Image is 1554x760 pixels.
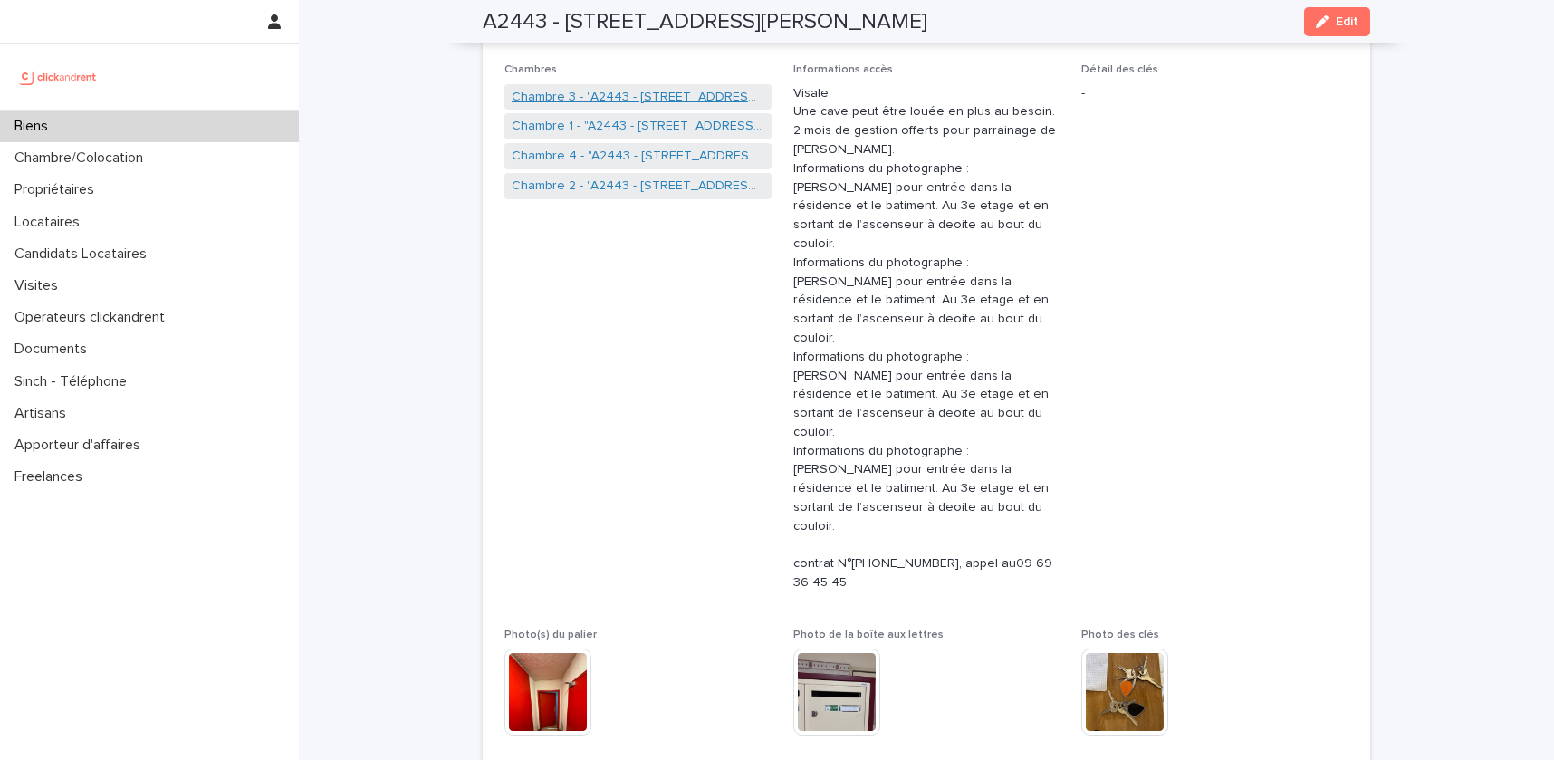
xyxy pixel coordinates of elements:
span: Chambres [504,64,557,75]
a: Chambre 4 - "A2443 - [STREET_ADDRESS][PERSON_NAME]" [512,147,764,166]
span: Photo(s) du palier [504,630,597,640]
img: UCB0brd3T0yccxBKYDjQ [14,59,102,95]
p: Biens [7,118,62,135]
p: Sinch - Téléphone [7,373,141,390]
a: Chambre 2 - "A2443 - [STREET_ADDRESS][PERSON_NAME]" [512,177,764,196]
span: Informations accès [793,64,893,75]
p: Documents [7,341,101,358]
h2: A2443 - [STREET_ADDRESS][PERSON_NAME] [483,9,927,35]
span: Photo de la boîte aux lettres [793,630,944,640]
p: Apporteur d'affaires [7,437,155,454]
span: Détail des clés [1081,64,1158,75]
p: Propriétaires [7,181,109,198]
span: Edit [1336,15,1358,28]
p: Operateurs clickandrent [7,309,179,326]
p: Freelances [7,468,97,486]
button: Edit [1304,7,1370,36]
a: Chambre 3 - "A2443 - [STREET_ADDRESS][PERSON_NAME]" [512,88,764,107]
ringover-84e06f14122c: Visale. Une cave peut être louée en plus au besoin. 2 mois de gestion offerts pour parrainage de ... [793,87,1060,590]
span: Photo des clés [1081,630,1159,640]
p: - [1081,84,1348,103]
p: Candidats Locataires [7,245,161,263]
p: Chambre/Colocation [7,149,158,167]
a: Chambre 1 - "A2443 - [STREET_ADDRESS][PERSON_NAME]" [512,117,764,136]
p: Locataires [7,214,94,231]
p: Visites [7,277,72,294]
p: Artisans [7,405,81,422]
